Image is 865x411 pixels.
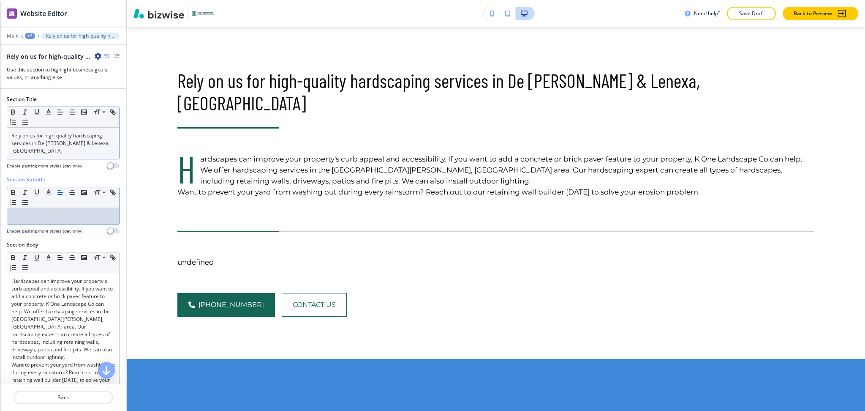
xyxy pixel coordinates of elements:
span: [PHONE_NUMBER] [199,300,264,310]
p: Want to prevent your yard from washing out during every rainstorm? Reach out to our retaining wal... [11,361,115,392]
p: Want to prevent your yard from washing out during every rainstorm? Reach out to our retaining wal... [177,186,814,197]
p: Rely on us for high-quality hardscaping services in De [PERSON_NAME] & Lenexa, [GEOGRAPHIC_DATA] [46,33,115,39]
a: [PHONE_NUMBER] [177,293,275,317]
p: Rely on us for high-quality hardscaping services in De [PERSON_NAME] & Lenexa, [GEOGRAPHIC_DATA] [11,132,115,155]
h2: Website Editor [20,8,67,19]
h2: Section Body [7,241,38,249]
p: Hardscapes can improve your property's curb appeal and accessibility. If you want to add a concre... [11,277,115,361]
span: Contact Us [293,300,336,310]
h6: undefined [177,231,814,268]
span: H [177,149,200,187]
h2: Section Subtitle [7,176,45,184]
h2: Rely on us for high-quality hardscaping services in De [PERSON_NAME] & Lenexa, [GEOGRAPHIC_DATA] [7,52,91,61]
h2: Section Title [7,96,37,103]
button: Contact Us [282,293,347,317]
h3: Rely on us for high-quality hardscaping services in De [PERSON_NAME] & Lenexa, [GEOGRAPHIC_DATA] [177,69,814,114]
button: Back [14,391,113,404]
button: +2 [25,33,35,39]
h3: Need help? [694,10,720,17]
img: Bizwise Logo [133,8,184,19]
button: Save Draft [727,7,776,20]
img: editor icon [7,8,17,19]
h4: Enable pasting more styles (dev only) [7,163,82,169]
button: Rely on us for high-quality hardscaping services in De [PERSON_NAME] & Lenexa, [GEOGRAPHIC_DATA] [41,33,120,39]
button: Back to Preview [783,7,858,20]
p: Back to Preview [794,10,832,17]
p: Save Draft [738,10,765,17]
h3: Use this section to highlight business goals, values, or anything else [7,66,120,81]
img: Your Logo [192,11,215,16]
p: ardscapes can improve your property's curb appeal and accessibility. If you want to add a concret... [177,153,814,186]
h4: Enable pasting more styles (dev only) [7,228,82,234]
button: Main [7,33,19,39]
p: Back [14,394,112,401]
